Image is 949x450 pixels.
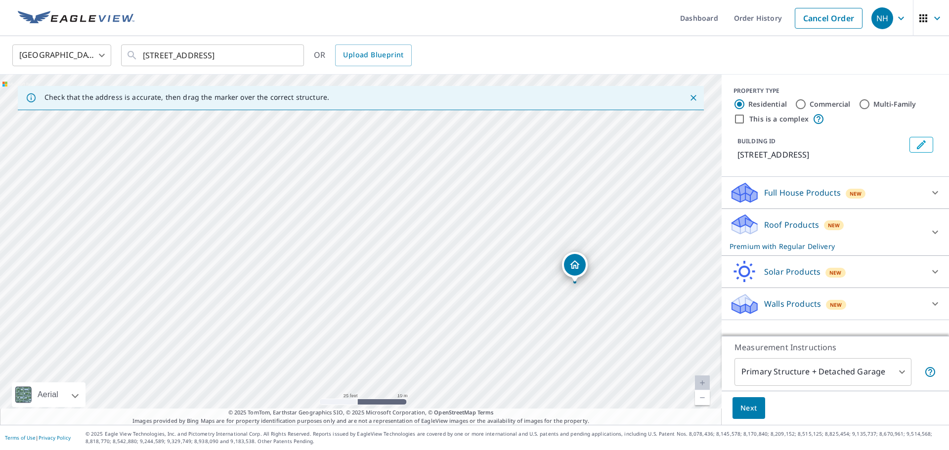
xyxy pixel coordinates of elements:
[871,7,893,29] div: NH
[749,114,809,124] label: This is a complex
[748,99,787,109] label: Residential
[924,366,936,378] span: Your report will include the primary structure and a detached garage if one exists.
[687,91,700,104] button: Close
[39,434,71,441] a: Privacy Policy
[12,41,111,69] div: [GEOGRAPHIC_DATA]
[730,213,941,251] div: Roof ProductsNewPremium with Regular Delivery
[764,219,819,231] p: Roof Products
[730,181,941,205] div: Full House ProductsNew
[343,49,403,61] span: Upload Blueprint
[44,93,329,102] p: Check that the address is accurate, then drag the marker over the correct structure.
[764,298,821,310] p: Walls Products
[734,341,936,353] p: Measurement Instructions
[733,86,937,95] div: PROPERTY TYPE
[737,137,776,145] p: BUILDING ID
[764,187,841,199] p: Full House Products
[730,241,923,251] p: Premium with Regular Delivery
[764,266,820,278] p: Solar Products
[35,382,61,407] div: Aerial
[228,409,494,417] span: © 2025 TomTom, Earthstar Geographics SIO, © 2025 Microsoft Corporation, ©
[909,137,933,153] button: Edit building 1
[740,402,757,414] span: Next
[477,409,494,416] a: Terms
[434,409,475,416] a: OpenStreetMap
[737,149,906,161] p: [STREET_ADDRESS]
[730,260,941,284] div: Solar ProductsNew
[730,292,941,316] div: Walls ProductsNew
[828,221,840,229] span: New
[335,44,411,66] a: Upload Blueprint
[734,358,911,386] div: Primary Structure + Detached Garage
[795,8,863,29] a: Cancel Order
[12,382,86,407] div: Aerial
[850,190,862,198] span: New
[5,435,71,441] p: |
[695,390,710,405] a: Current Level 20, Zoom Out
[733,397,765,419] button: Next
[810,99,851,109] label: Commercial
[18,11,134,26] img: EV Logo
[86,430,944,445] p: © 2025 Eagle View Technologies, Inc. and Pictometry International Corp. All Rights Reserved. Repo...
[695,375,710,390] a: Current Level 20, Zoom In Disabled
[143,41,284,69] input: Search by address or latitude-longitude
[314,44,412,66] div: OR
[830,301,842,309] span: New
[829,269,842,277] span: New
[5,434,36,441] a: Terms of Use
[562,252,588,283] div: Dropped pin, building 1, Residential property, 353 SW 177th St Normandy Park, WA 98166
[873,99,916,109] label: Multi-Family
